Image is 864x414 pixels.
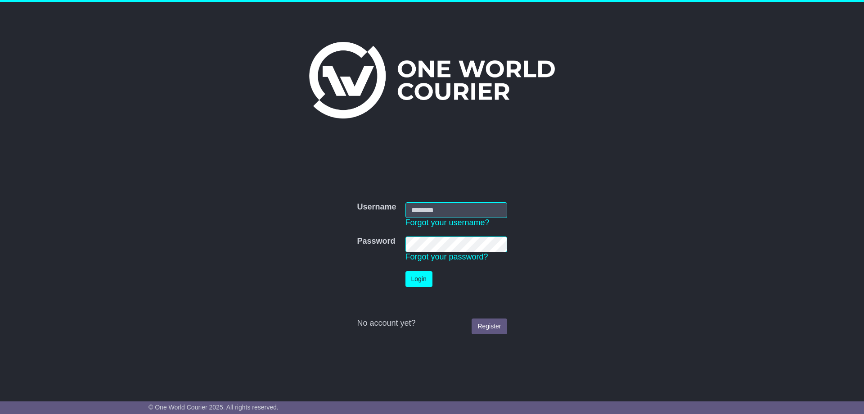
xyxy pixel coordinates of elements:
span: © One World Courier 2025. All rights reserved. [148,404,279,411]
a: Forgot your username? [405,218,490,227]
img: One World [309,42,555,118]
label: Username [357,202,396,212]
a: Forgot your password? [405,252,488,261]
button: Login [405,271,432,287]
div: No account yet? [357,318,507,328]
a: Register [472,318,507,334]
label: Password [357,237,395,246]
